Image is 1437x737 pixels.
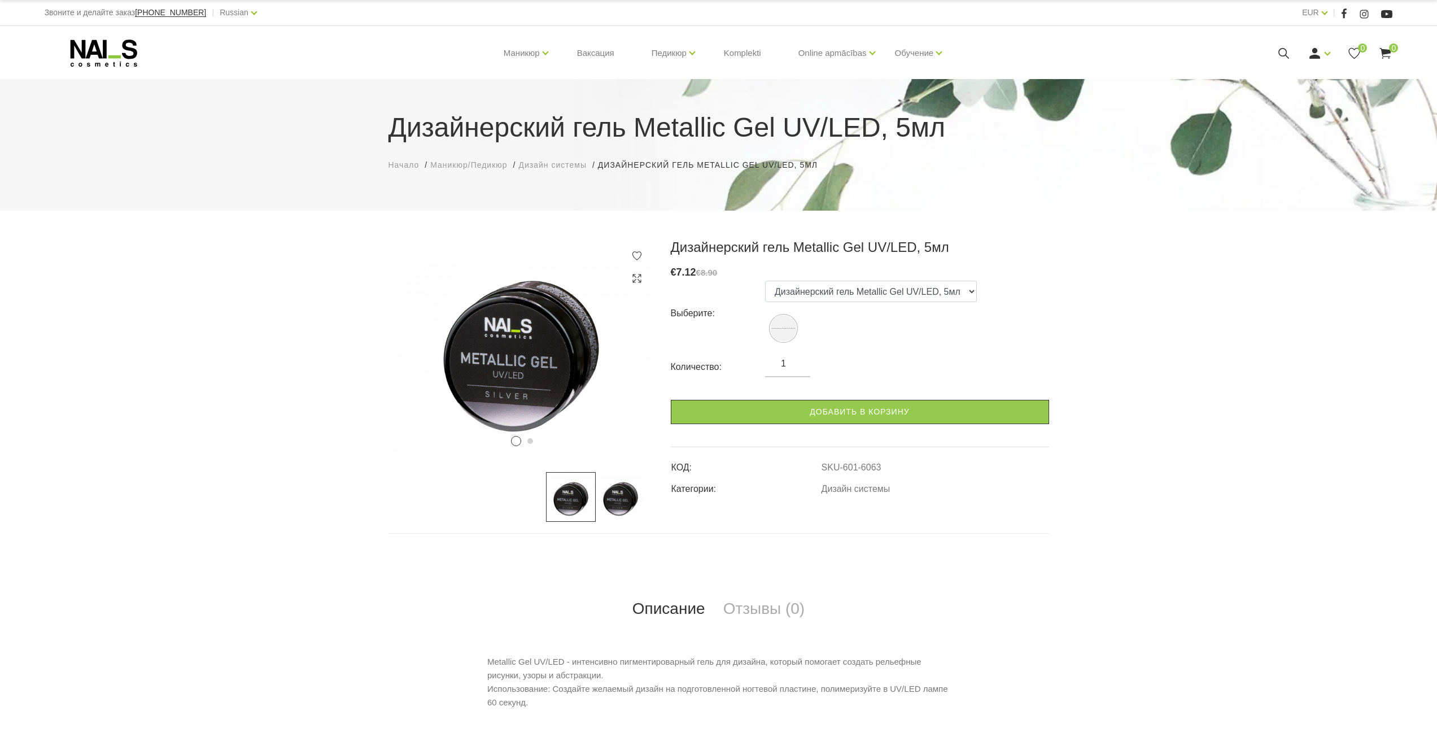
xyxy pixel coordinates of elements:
[388,107,1049,148] h1: Дизайнерский гель Metallic Gel UV/LED, 5мл
[518,159,587,171] a: Дизайн системы
[1302,6,1319,19] a: EUR
[212,6,214,20] span: |
[822,484,890,494] a: Дизайн системы
[511,436,521,446] button: 1 of 2
[671,453,821,474] td: КОД:
[671,400,1049,424] a: Добавить в корзину
[671,267,676,278] span: €
[676,267,696,278] span: 7.12
[671,304,766,322] div: Выберите:
[430,160,507,169] span: Маникюр/Педикюр
[135,8,206,17] a: [PHONE_NUMBER]
[822,463,881,473] a: SKU-601-6063
[527,438,533,444] button: 2 of 2
[388,160,420,169] span: Начало
[568,26,623,80] a: Ваксация
[671,358,766,376] div: Количество:
[518,160,587,169] span: Дизайн системы
[671,239,1049,256] h3: Дизайнерский гель Metallic Gel UV/LED, 5мл
[696,268,718,277] s: €8.90
[596,472,645,522] img: ...
[798,30,867,76] a: Online apmācības
[504,30,540,76] a: Маникюр
[671,474,821,496] td: Категории:
[623,590,714,627] a: Описание
[598,159,829,171] li: Дизайнерский гель Metallic Gel UV/LED, 5мл
[895,30,934,76] a: Обучение
[430,159,507,171] a: Маникюр/Педикюр
[1333,6,1335,20] span: |
[220,6,248,19] a: Russian
[388,239,654,455] img: ...
[388,159,420,171] a: Начало
[546,472,596,522] img: ...
[45,6,207,20] div: Звоните и делайте заказ
[1389,43,1398,53] span: 0
[1378,46,1392,60] a: 0
[652,30,687,76] a: Педикюр
[1358,43,1367,53] span: 0
[487,655,950,709] p: Metallic Gel UV/LED - интенсивно пигментироварный гель для дизайна, который помогает создать рель...
[771,316,796,341] img: Дизайнерский гель Metallic Gel UV/LED, 5мл
[1347,46,1361,60] a: 0
[715,26,770,80] a: Komplekti
[714,590,814,627] a: Отзывы (0)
